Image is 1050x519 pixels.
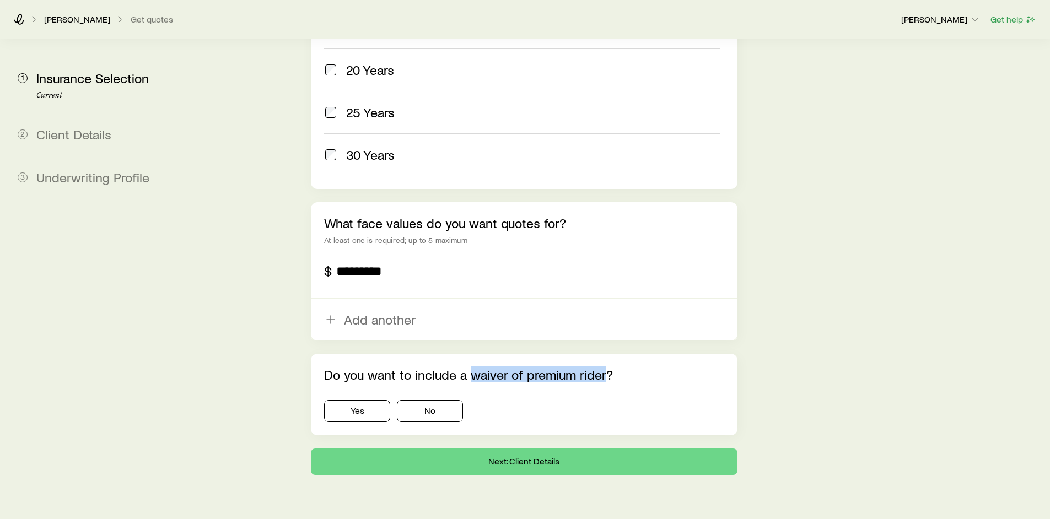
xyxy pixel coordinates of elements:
[18,172,28,182] span: 3
[325,64,336,75] input: 20 Years
[311,448,737,475] button: Next: Client Details
[346,62,394,78] span: 20 Years
[324,263,332,279] div: $
[346,105,395,120] span: 25 Years
[36,169,149,185] span: Underwriting Profile
[324,400,390,422] button: Yes
[324,215,566,231] label: What face values do you want quotes for?
[324,367,724,382] p: Do you want to include a waiver of premium rider?
[36,91,258,100] p: Current
[130,14,174,25] button: Get quotes
[901,13,981,26] button: [PERSON_NAME]
[36,70,149,86] span: Insurance Selection
[901,14,981,25] p: [PERSON_NAME]
[18,129,28,139] span: 2
[311,299,737,340] button: Add another
[36,126,111,142] span: Client Details
[325,107,336,118] input: 25 Years
[325,149,336,160] input: 30 Years
[346,147,395,163] span: 30 Years
[18,73,28,83] span: 1
[324,236,724,245] div: At least one is required; up to 5 maximum
[44,14,110,25] p: [PERSON_NAME]
[397,400,463,422] button: No
[990,13,1037,26] button: Get help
